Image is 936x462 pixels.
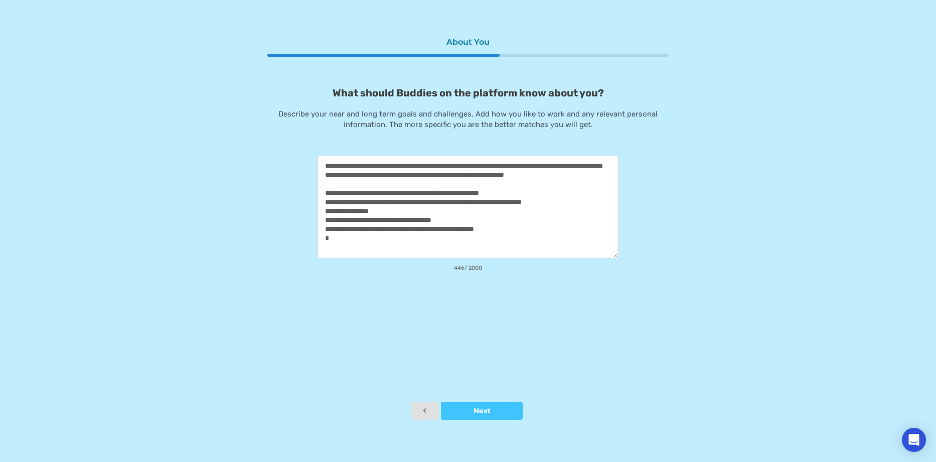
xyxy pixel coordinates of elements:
div: Next [451,407,512,414]
span: 446 / 2000 [318,263,618,273]
div: About You [272,37,664,49]
p: What should Buddies on the platform know about you? [267,87,669,99]
button: Next [441,402,523,420]
div: Open Intercom Messenger [902,428,926,452]
p: Describe your near and long term goals and challenges. Add how you like to work and any relevant ... [267,109,669,131]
